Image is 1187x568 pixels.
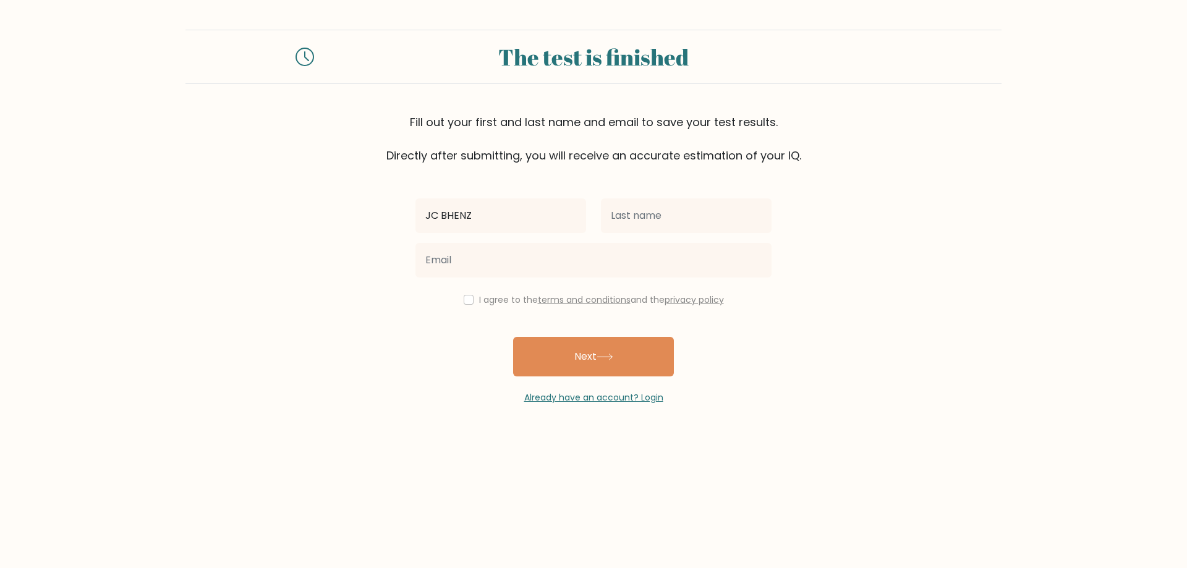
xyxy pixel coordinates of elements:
div: The test is finished [329,40,858,74]
button: Next [513,337,674,376]
a: privacy policy [665,294,724,306]
label: I agree to the and the [479,294,724,306]
a: Already have an account? Login [524,391,663,404]
div: Fill out your first and last name and email to save your test results. Directly after submitting,... [185,114,1002,164]
input: First name [415,198,586,233]
input: Last name [601,198,772,233]
input: Email [415,243,772,278]
a: terms and conditions [538,294,631,306]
